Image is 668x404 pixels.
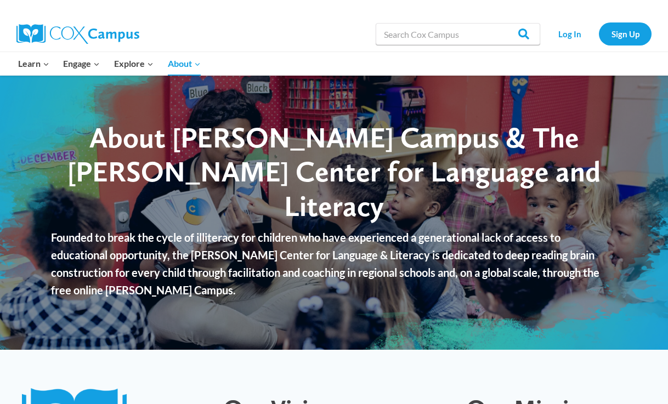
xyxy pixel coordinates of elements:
img: Cox Campus [16,24,139,44]
span: Explore [114,56,154,71]
span: About [PERSON_NAME] Campus & The [PERSON_NAME] Center for Language and Literacy [67,120,601,223]
span: Learn [18,56,49,71]
span: Engage [63,56,100,71]
nav: Primary Navigation [11,52,207,75]
p: Founded to break the cycle of illiteracy for children who have experienced a generational lack of... [51,229,616,299]
span: About [168,56,201,71]
nav: Secondary Navigation [546,22,652,45]
input: Search Cox Campus [376,23,540,45]
a: Log In [546,22,593,45]
a: Sign Up [599,22,652,45]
